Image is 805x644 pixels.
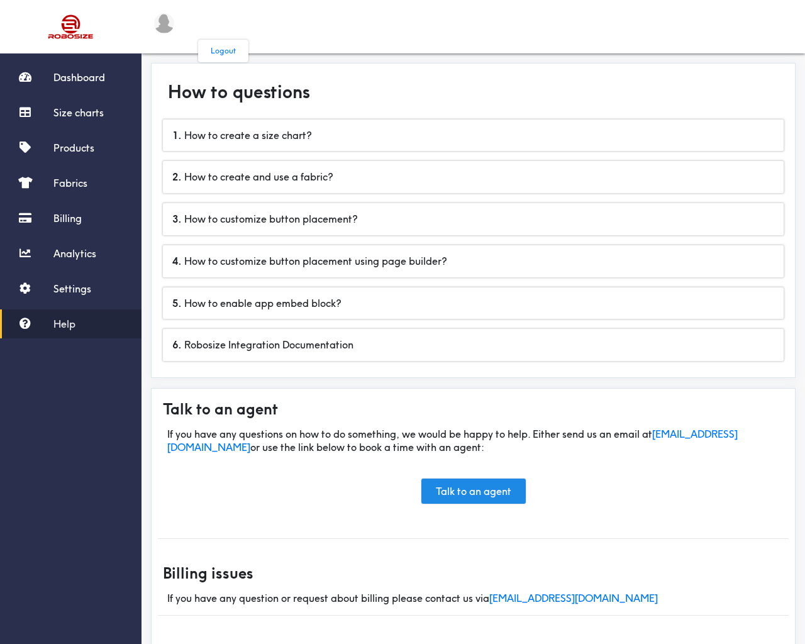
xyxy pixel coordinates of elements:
[211,46,236,55] span: Logout
[53,177,87,189] span: Fabrics
[24,9,118,44] img: Robosize
[53,318,75,330] span: Help
[53,212,82,225] span: Billing
[53,142,94,154] span: Products
[53,247,96,260] span: Analytics
[53,106,104,119] span: Size charts
[53,71,105,84] span: Dashboard
[53,282,91,295] span: Settings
